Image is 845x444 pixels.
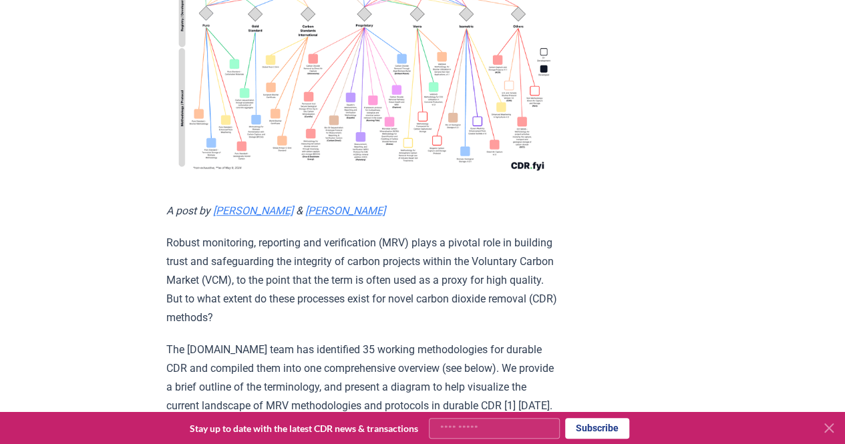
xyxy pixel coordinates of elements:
a: [PERSON_NAME] [305,204,385,217]
p: The [DOMAIN_NAME] team has identified 35 working methodologies for durable CDR and compiled them ... [166,341,557,415]
a: [PERSON_NAME] [213,204,293,217]
em: A post by [166,204,210,217]
p: Robust monitoring, reporting and verification (MRV) plays a pivotal role in building trust and sa... [166,234,557,327]
em: & [296,204,303,217]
